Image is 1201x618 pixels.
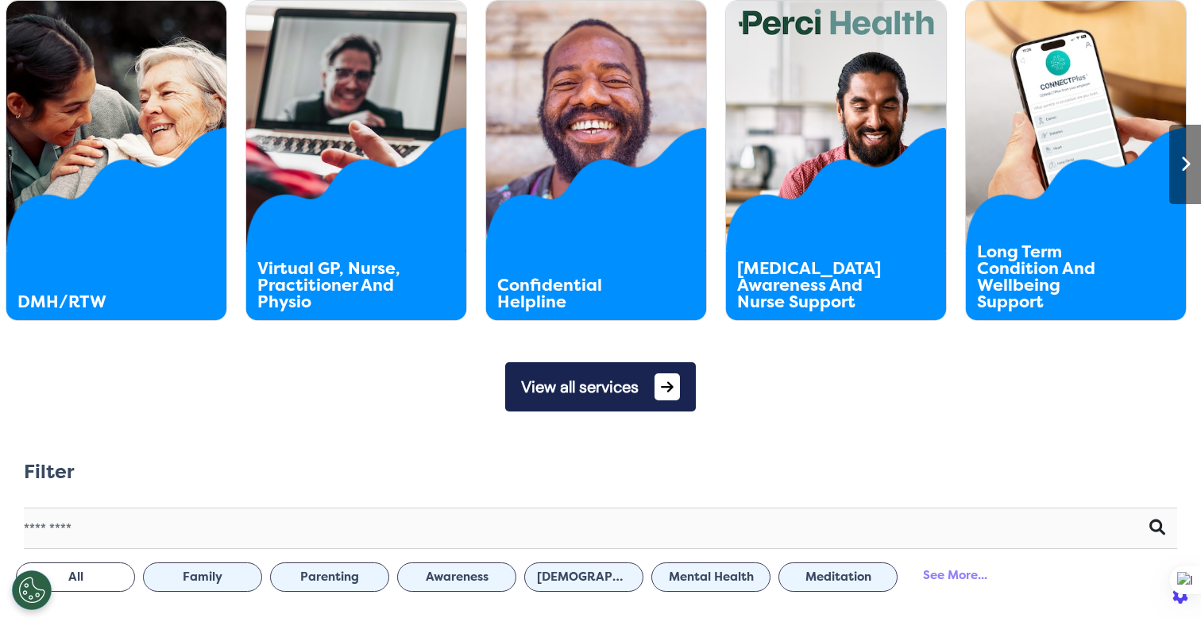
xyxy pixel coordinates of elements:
button: All [16,562,135,592]
button: Meditation [778,562,898,592]
h2: Filter [24,461,75,484]
div: Confidential Helpline [497,277,651,311]
button: Parenting [270,562,389,592]
button: Mental Health [651,562,770,592]
div: [MEDICAL_DATA] Awareness And Nurse Support [737,261,891,311]
div: DMH/RTW [17,294,172,311]
button: Family [143,562,262,592]
button: [DEMOGRAPHIC_DATA] Health [524,562,643,592]
div: See More... [906,561,1005,590]
div: Virtual GP, Nurse, Practitioner And Physio [257,261,411,311]
button: Awareness [397,562,516,592]
button: View all services [505,362,696,411]
div: Long Term Condition And Wellbeing Support [977,244,1131,311]
button: Open Preferences [12,570,52,610]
